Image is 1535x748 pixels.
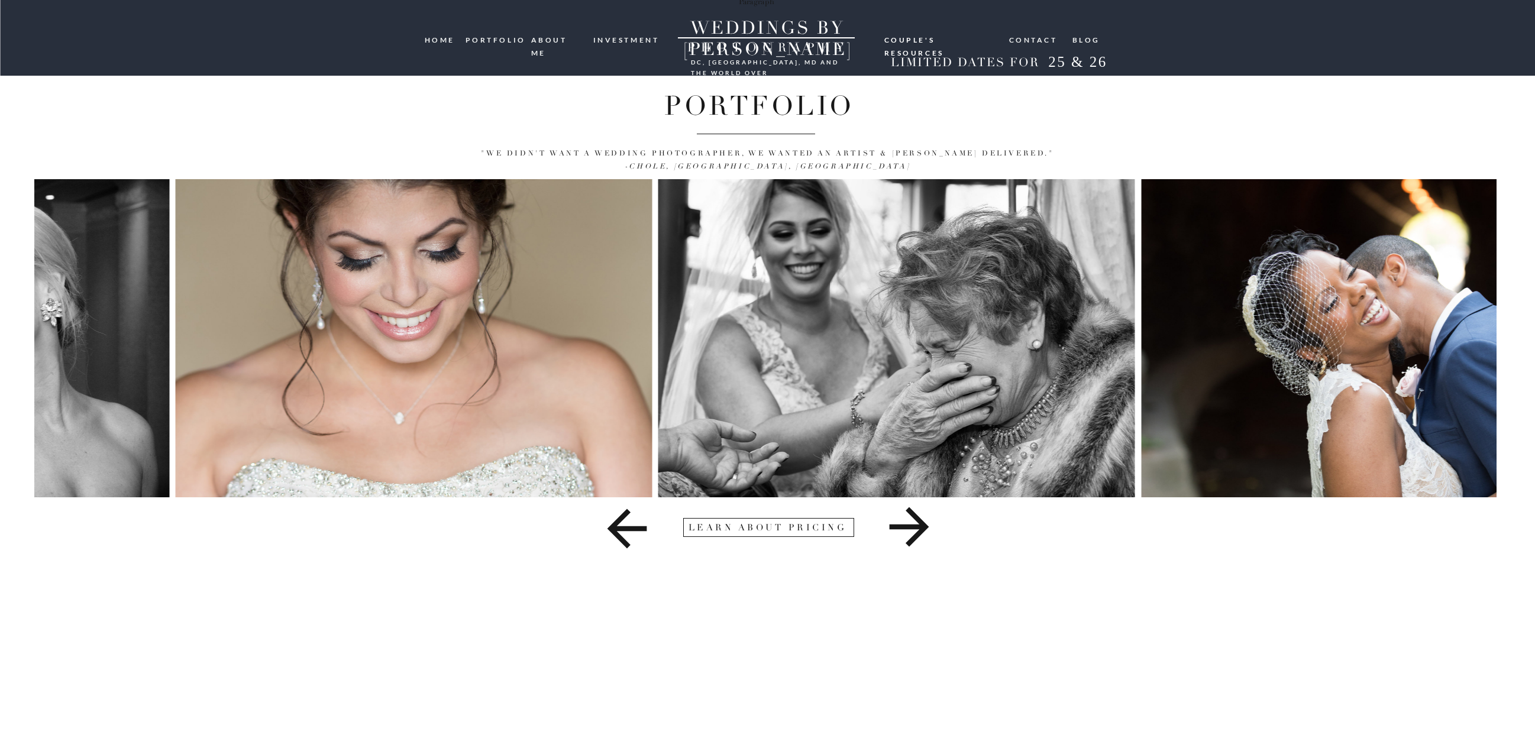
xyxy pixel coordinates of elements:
[625,162,910,171] i: -Chole, [GEOGRAPHIC_DATA], [GEOGRAPHIC_DATA]
[86,147,1449,173] p: "We didn't want a wedding photographer, we wanted an artist & [PERSON_NAME] delivered."
[425,34,457,46] a: HOME
[884,34,998,43] a: Couple's resources
[133,90,1385,118] h1: Portfolio
[660,18,876,38] a: WEDDINGS BY [PERSON_NAME]
[887,56,1044,70] h2: LIMITED DATES FOR
[531,34,585,45] a: ABOUT ME
[466,34,522,45] a: portfolio
[1072,34,1101,45] a: blog
[593,34,661,45] a: investment
[691,57,842,66] h3: DC, [GEOGRAPHIC_DATA], md and the world over
[1039,53,1117,75] h2: 25 & 26
[1009,34,1059,45] a: Contact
